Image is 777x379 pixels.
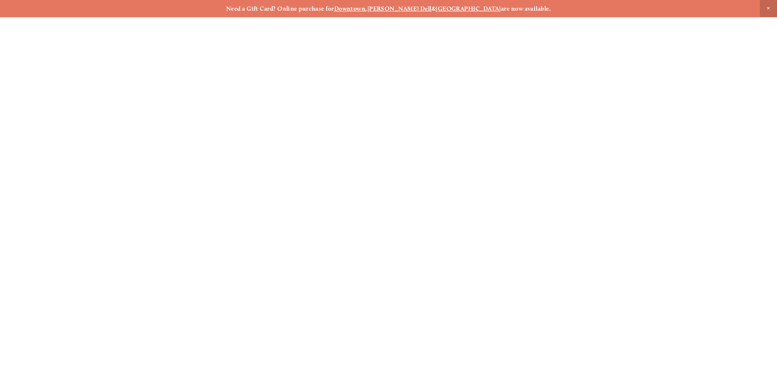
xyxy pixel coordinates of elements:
[501,5,551,12] strong: are now available.
[334,5,366,12] a: Downtown
[226,5,334,12] strong: Need a Gift Card? Online purchase for
[432,5,436,12] strong: &
[367,5,432,12] a: [PERSON_NAME] Dell
[365,5,367,12] strong: ,
[436,5,501,12] a: [GEOGRAPHIC_DATA]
